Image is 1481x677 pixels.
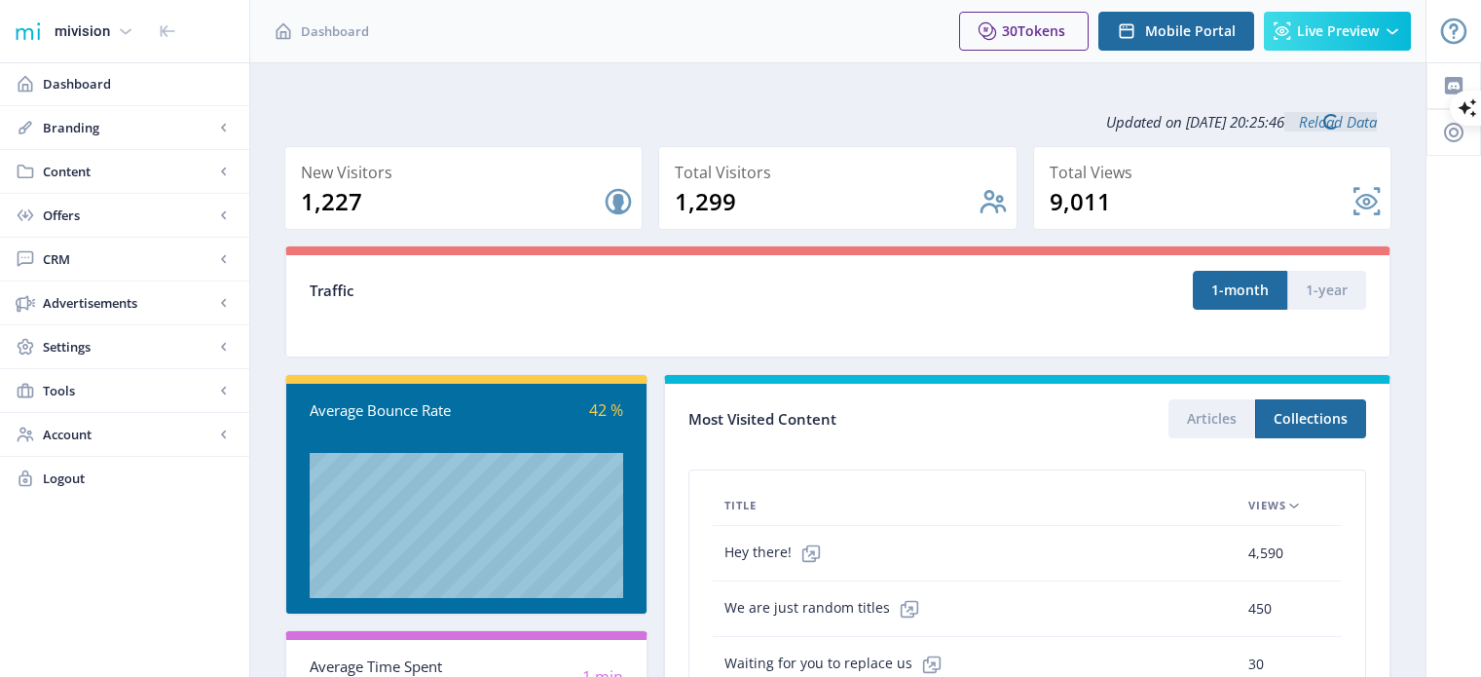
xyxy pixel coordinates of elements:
[1050,186,1351,217] div: 9,011
[43,337,214,357] span: Settings
[589,399,623,421] span: 42 %
[1248,542,1283,565] span: 4,590
[1248,653,1264,676] span: 30
[43,293,214,313] span: Advertisements
[301,186,603,217] div: 1,227
[1255,399,1366,438] button: Collections
[1018,21,1065,40] span: Tokens
[43,206,214,225] span: Offers
[1297,23,1379,39] span: Live Preview
[1248,494,1286,517] span: Views
[724,494,757,517] span: Title
[1168,399,1255,438] button: Articles
[1248,597,1272,621] span: 450
[1193,271,1287,310] button: 1-month
[43,118,214,137] span: Branding
[43,162,214,181] span: Content
[43,381,214,400] span: Tools
[1050,159,1383,186] div: Total Views
[310,280,838,302] div: Traffic
[310,399,466,422] div: Average Bounce Rate
[43,469,234,488] span: Logout
[1145,23,1236,39] span: Mobile Portal
[675,186,977,217] div: 1,299
[724,589,929,628] span: We are just random titles
[1284,112,1377,132] a: Reload Data
[1264,12,1411,51] button: Live Preview
[43,425,214,444] span: Account
[55,10,110,53] div: mivision
[1287,271,1366,310] button: 1-year
[12,16,43,47] img: 1f20cf2a-1a19-485c-ac21-848c7d04f45b.png
[301,21,369,41] span: Dashboard
[724,534,831,573] span: Hey there!
[284,97,1391,146] div: Updated on [DATE] 20:25:46
[675,159,1008,186] div: Total Visitors
[43,249,214,269] span: CRM
[1098,12,1254,51] button: Mobile Portal
[959,12,1089,51] button: 30Tokens
[688,404,1027,434] div: Most Visited Content
[43,74,234,94] span: Dashboard
[301,159,634,186] div: New Visitors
